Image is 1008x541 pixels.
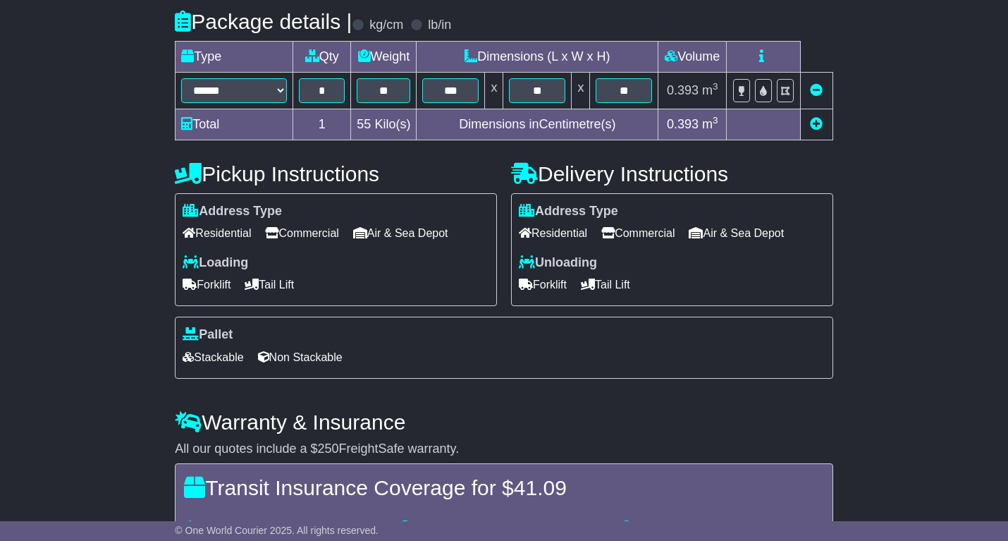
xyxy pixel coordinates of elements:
[293,41,351,72] td: Qty
[417,41,658,72] td: Dimensions (L x W x H)
[417,109,658,140] td: Dimensions in Centimetre(s)
[175,525,379,536] span: © One World Courier 2025. All rights reserved.
[183,274,231,296] span: Forklift
[519,274,567,296] span: Forklift
[183,327,233,343] label: Pallet
[293,109,351,140] td: 1
[183,346,243,368] span: Stackable
[184,476,823,499] h4: Transit Insurance Coverage for $
[702,83,718,97] span: m
[713,115,718,126] sup: 3
[613,521,831,536] div: If your package is stolen
[175,411,832,434] h4: Warranty & Insurance
[357,117,371,131] span: 55
[667,117,699,131] span: 0.393
[258,346,343,368] span: Non Stackable
[351,109,417,140] td: Kilo(s)
[395,521,613,536] div: Damage to your package
[177,521,395,536] div: Loss of your package
[351,41,417,72] td: Weight
[572,72,590,109] td: x
[183,255,248,271] label: Loading
[175,162,497,186] h4: Pickup Instructions
[702,117,718,131] span: m
[519,255,597,271] label: Unloading
[810,117,823,131] a: Add new item
[511,162,833,186] h4: Delivery Instructions
[265,222,338,244] span: Commercial
[176,109,293,140] td: Total
[667,83,699,97] span: 0.393
[428,18,451,33] label: lb/in
[176,41,293,72] td: Type
[175,10,352,33] h4: Package details |
[175,442,832,457] div: All our quotes include a $ FreightSafe warranty.
[713,81,718,92] sup: 3
[183,222,251,244] span: Residential
[369,18,403,33] label: kg/cm
[581,274,630,296] span: Tail Lift
[317,442,338,456] span: 250
[485,72,503,109] td: x
[353,222,448,244] span: Air & Sea Depot
[183,204,282,219] label: Address Type
[519,222,587,244] span: Residential
[514,476,567,499] span: 41.09
[601,222,675,244] span: Commercial
[245,274,294,296] span: Tail Lift
[519,204,618,219] label: Address Type
[810,83,823,97] a: Remove this item
[689,222,784,244] span: Air & Sea Depot
[658,41,727,72] td: Volume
